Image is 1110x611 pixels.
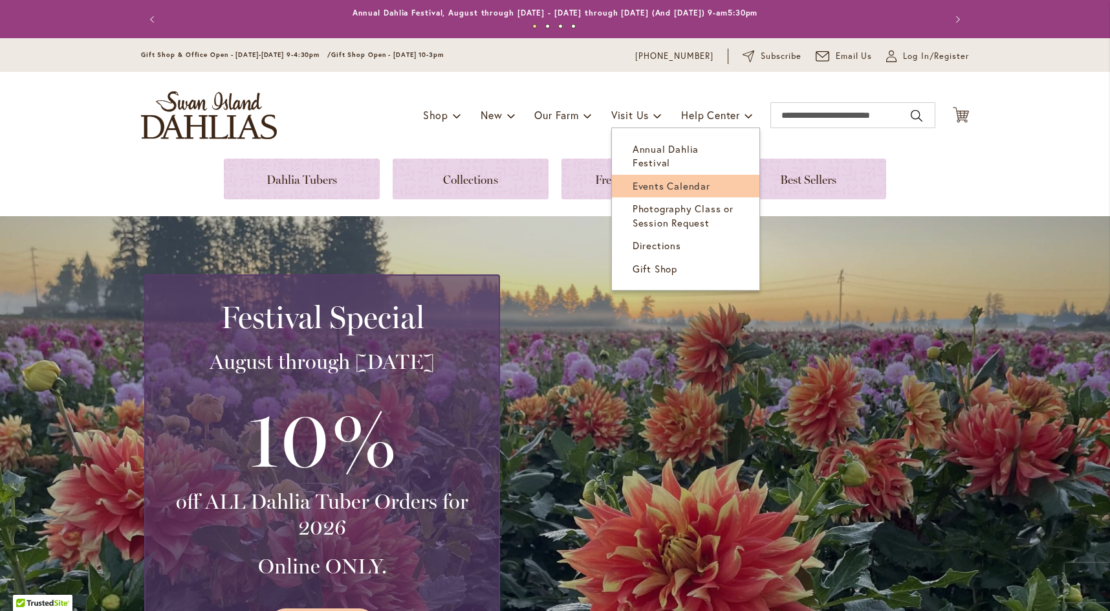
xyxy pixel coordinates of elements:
[635,50,713,63] a: [PHONE_NUMBER]
[558,24,563,28] button: 3 of 4
[633,202,734,228] span: Photography Class or Session Request
[141,6,167,32] button: Previous
[571,24,576,28] button: 4 of 4
[633,179,710,192] span: Events Calendar
[761,50,801,63] span: Subscribe
[681,108,740,122] span: Help Center
[633,262,677,275] span: Gift Shop
[161,553,483,579] h3: Online ONLY.
[943,6,969,32] button: Next
[141,50,331,59] span: Gift Shop & Office Open - [DATE]-[DATE] 9-4:30pm /
[816,50,873,63] a: Email Us
[161,299,483,335] h2: Festival Special
[423,108,448,122] span: Shop
[886,50,969,63] a: Log In/Register
[161,349,483,375] h3: August through [DATE]
[633,239,681,252] span: Directions
[481,108,502,122] span: New
[611,108,649,122] span: Visit Us
[331,50,444,59] span: Gift Shop Open - [DATE] 10-3pm
[743,50,801,63] a: Subscribe
[545,24,550,28] button: 2 of 4
[903,50,969,63] span: Log In/Register
[161,489,483,540] h3: off ALL Dahlia Tuber Orders for 2026
[141,91,277,139] a: store logo
[633,142,699,169] span: Annual Dahlia Festival
[836,50,873,63] span: Email Us
[161,388,483,489] h3: 10%
[532,24,537,28] button: 1 of 4
[534,108,578,122] span: Our Farm
[353,8,758,17] a: Annual Dahlia Festival, August through [DATE] - [DATE] through [DATE] (And [DATE]) 9-am5:30pm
